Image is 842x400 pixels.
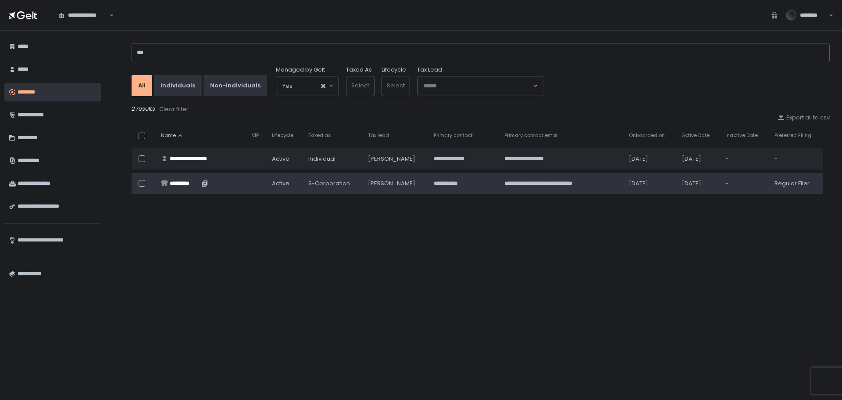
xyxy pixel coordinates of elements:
[308,155,357,163] div: Individual
[682,180,715,187] div: [DATE]
[417,66,442,74] span: Tax Lead
[346,66,372,74] label: Taxed As
[368,132,389,139] span: Tax lead
[774,132,811,139] span: Preferred Filing
[138,82,146,90] div: All
[725,155,764,163] div: -
[252,132,259,139] span: VIP
[387,81,405,90] span: Select
[210,82,260,90] div: Non-Individuals
[629,132,665,139] span: Onboarded on
[276,76,339,96] div: Search for option
[203,75,267,96] button: Non-Individuals
[417,76,543,96] div: Search for option
[778,114,830,122] button: Export all to csv
[774,155,818,163] div: -
[272,180,289,187] span: active
[159,105,189,113] div: Clear filter
[629,155,671,163] div: [DATE]
[308,132,331,139] span: Taxed as
[725,132,758,139] span: Inactive Date
[682,132,710,139] span: Active Date
[725,180,764,187] div: -
[276,66,325,74] span: Managed by Gelt
[382,66,406,74] label: Lifecycle
[308,180,357,187] div: S-Corporation
[132,75,152,96] button: All
[368,180,423,187] div: [PERSON_NAME]
[53,6,114,25] div: Search for option
[154,75,202,96] button: Individuals
[424,82,532,90] input: Search for option
[434,132,473,139] span: Primary contact
[293,82,320,90] input: Search for option
[108,11,109,20] input: Search for option
[682,155,715,163] div: [DATE]
[504,132,559,139] span: Primary contact email
[282,82,293,90] span: Yes
[132,105,830,114] div: 2 results
[321,84,325,88] button: Clear Selected
[161,132,176,139] span: Name
[272,132,293,139] span: Lifecycle
[272,155,289,163] span: active
[774,180,818,187] div: Regular Filer
[629,180,671,187] div: [DATE]
[159,105,189,114] button: Clear filter
[368,155,423,163] div: [PERSON_NAME]
[351,81,369,90] span: Select
[161,82,195,90] div: Individuals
